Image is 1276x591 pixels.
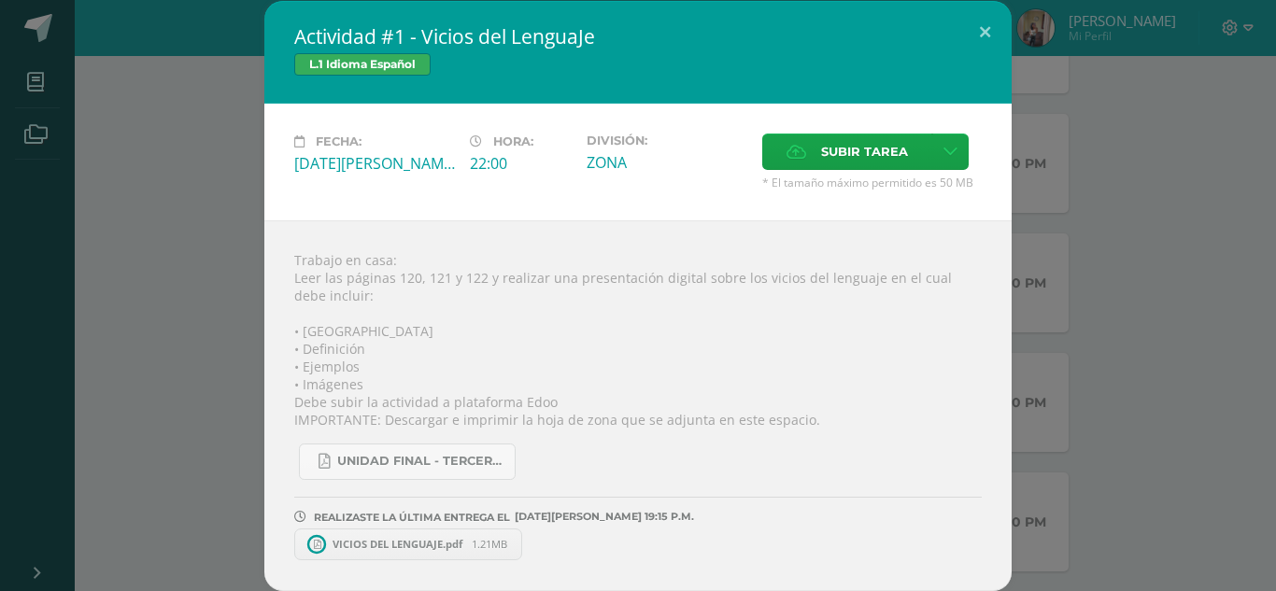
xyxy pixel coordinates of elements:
button: Close (Esc) [958,1,1012,64]
span: Fecha: [316,134,362,148]
span: Hora: [493,134,533,148]
label: División: [587,134,747,148]
h2: Actividad #1 - Vicios del LenguaJe [294,23,982,49]
span: REALIZASTE LA ÚLTIMA ENTREGA EL [314,511,510,524]
span: [DATE][PERSON_NAME] 19:15 P.M. [510,516,694,517]
span: VICIOS DEL LENGUAJE.pdf [323,537,472,551]
div: ZONA [587,152,747,173]
span: L.1 Idioma Español [294,53,431,76]
span: Subir tarea [821,134,908,169]
div: 22:00 [470,153,572,174]
div: Trabajo en casa: Leer las páginas 120, 121 y 122 y realizar una presentación digital sobre los vi... [264,220,1012,591]
span: UNIDAD FINAL - TERCERO BASICO A-B-C.pdf [337,454,505,469]
div: [DATE][PERSON_NAME] [294,153,455,174]
span: * El tamaño máximo permitido es 50 MB [762,175,982,190]
a: VICIOS DEL LENGUAJE.pdf 1.21MB [294,528,522,560]
span: 1.21MB [472,537,507,551]
a: UNIDAD FINAL - TERCERO BASICO A-B-C.pdf [299,443,516,480]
